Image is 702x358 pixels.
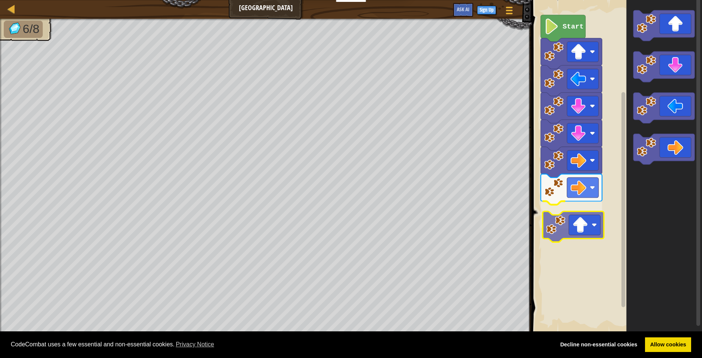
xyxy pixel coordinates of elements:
[645,337,691,352] a: allow cookies
[175,339,216,350] a: learn more about cookies
[563,23,584,31] text: Start
[555,337,642,352] a: deny cookies
[453,3,473,17] button: Ask AI
[11,339,549,350] span: CodeCombat uses a few essential and non-essential cookies.
[4,21,43,38] li: Collect the gems.
[457,6,469,13] span: Ask AI
[500,3,519,21] button: Show game menu
[477,6,496,15] button: Sign Up
[23,22,39,36] span: 6/8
